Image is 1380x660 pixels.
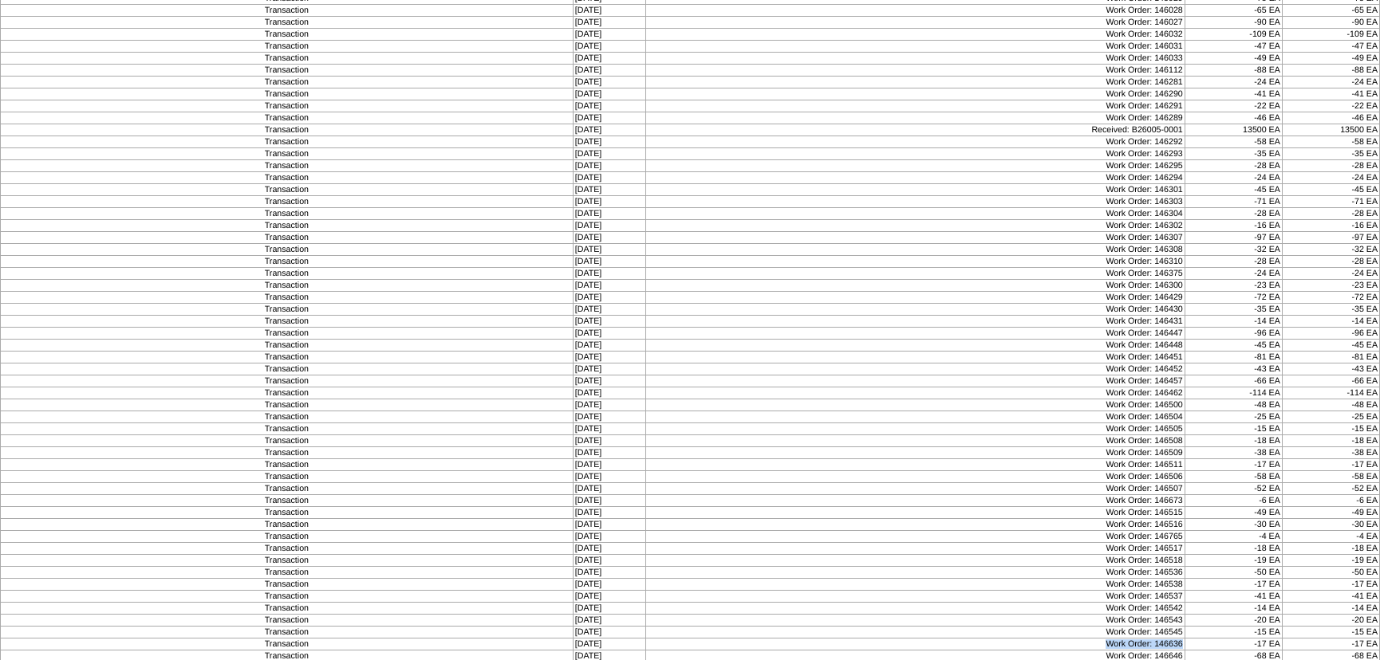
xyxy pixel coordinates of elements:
[1282,411,1379,423] td: -25 EA
[1282,352,1379,363] td: -81 EA
[573,184,645,196] td: [DATE]
[645,148,1185,160] td: Work Order: 146293
[1185,567,1282,579] td: -50 EA
[1,280,574,292] td: Transaction
[1185,411,1282,423] td: -25 EA
[645,591,1185,603] td: Work Order: 146537
[573,615,645,627] td: [DATE]
[573,17,645,29] td: [DATE]
[573,638,645,650] td: [DATE]
[1185,483,1282,495] td: -52 EA
[1282,292,1379,304] td: -72 EA
[1185,232,1282,244] td: -97 EA
[1185,423,1282,435] td: -15 EA
[1,483,574,495] td: Transaction
[1,363,574,375] td: Transaction
[645,280,1185,292] td: Work Order: 146300
[1282,435,1379,447] td: -18 EA
[645,435,1185,447] td: Work Order: 146508
[1185,603,1282,615] td: -14 EA
[645,555,1185,567] td: Work Order: 146518
[1185,41,1282,53] td: -47 EA
[645,459,1185,471] td: Work Order: 146511
[645,160,1185,172] td: Work Order: 146295
[573,148,645,160] td: [DATE]
[1,352,574,363] td: Transaction
[1185,184,1282,196] td: -45 EA
[573,136,645,148] td: [DATE]
[645,100,1185,112] td: Work Order: 146291
[1282,184,1379,196] td: -45 EA
[1185,591,1282,603] td: -41 EA
[1282,100,1379,112] td: -22 EA
[1282,244,1379,256] td: -32 EA
[645,304,1185,316] td: Work Order: 146430
[1185,507,1282,519] td: -49 EA
[1,615,574,627] td: Transaction
[1,112,574,124] td: Transaction
[1,399,574,411] td: Transaction
[645,172,1185,184] td: Work Order: 146294
[1185,244,1282,256] td: -32 EA
[1,471,574,483] td: Transaction
[1282,591,1379,603] td: -41 EA
[645,136,1185,148] td: Work Order: 146292
[645,399,1185,411] td: Work Order: 146500
[1185,615,1282,627] td: -20 EA
[1185,328,1282,340] td: -96 EA
[645,328,1185,340] td: Work Order: 146447
[1185,495,1282,507] td: -6 EA
[645,41,1185,53] td: Work Order: 146031
[1185,340,1282,352] td: -45 EA
[1,256,574,268] td: Transaction
[573,172,645,184] td: [DATE]
[1,88,574,100] td: Transaction
[1282,603,1379,615] td: -14 EA
[1185,100,1282,112] td: -22 EA
[645,603,1185,615] td: Work Order: 146542
[573,304,645,316] td: [DATE]
[1282,483,1379,495] td: -52 EA
[1185,519,1282,531] td: -30 EA
[1,292,574,304] td: Transaction
[1185,88,1282,100] td: -41 EA
[645,256,1185,268] td: Work Order: 146310
[1185,172,1282,184] td: -24 EA
[1185,363,1282,375] td: -43 EA
[573,411,645,423] td: [DATE]
[1,53,574,65] td: Transaction
[573,459,645,471] td: [DATE]
[1,567,574,579] td: Transaction
[1185,256,1282,268] td: -28 EA
[1185,280,1282,292] td: -23 EA
[1282,196,1379,208] td: -71 EA
[573,387,645,399] td: [DATE]
[1,603,574,615] td: Transaction
[645,268,1185,280] td: Work Order: 146375
[645,352,1185,363] td: Work Order: 146451
[1185,579,1282,591] td: -17 EA
[1,579,574,591] td: Transaction
[645,471,1185,483] td: Work Order: 146506
[1,507,574,519] td: Transaction
[573,328,645,340] td: [DATE]
[573,447,645,459] td: [DATE]
[1185,471,1282,483] td: -58 EA
[573,208,645,220] td: [DATE]
[1,244,574,256] td: Transaction
[1,29,574,41] td: Transaction
[573,627,645,638] td: [DATE]
[1282,615,1379,627] td: -20 EA
[645,615,1185,627] td: Work Order: 146543
[1282,53,1379,65] td: -49 EA
[645,88,1185,100] td: Work Order: 146290
[573,160,645,172] td: [DATE]
[573,352,645,363] td: [DATE]
[1,160,574,172] td: Transaction
[573,5,645,17] td: [DATE]
[1282,471,1379,483] td: -58 EA
[1282,423,1379,435] td: -15 EA
[573,435,645,447] td: [DATE]
[1185,531,1282,543] td: -4 EA
[573,292,645,304] td: [DATE]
